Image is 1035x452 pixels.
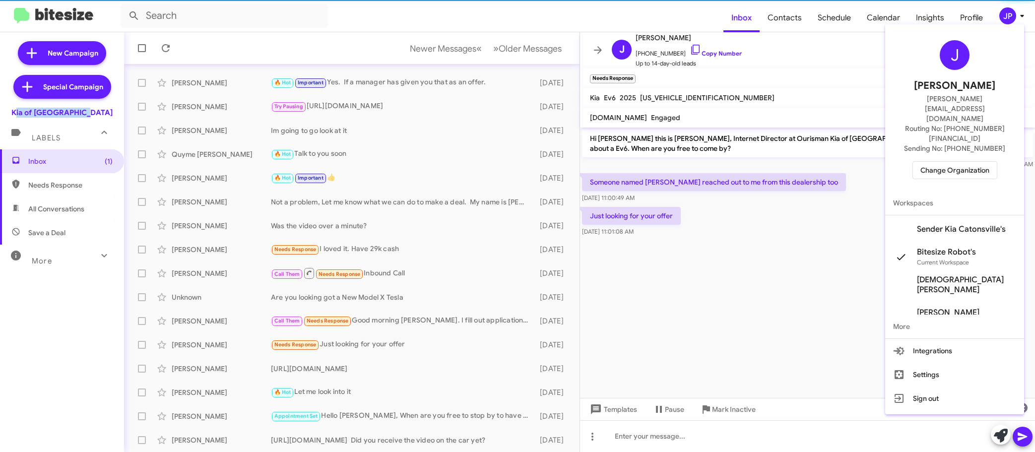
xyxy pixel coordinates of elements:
span: Sending No: [PHONE_NUMBER] [904,143,1005,153]
span: Routing No: [PHONE_NUMBER][FINANCIAL_ID] [897,124,1012,143]
span: Change Organization [920,162,989,179]
button: Integrations [885,339,1024,363]
div: J [940,40,970,70]
span: [DEMOGRAPHIC_DATA][PERSON_NAME] [917,275,1016,295]
span: Bitesize Robot's [917,247,976,257]
span: [PERSON_NAME][EMAIL_ADDRESS][DOMAIN_NAME] [897,94,1012,124]
span: [PERSON_NAME] [917,308,979,318]
span: More [885,315,1024,338]
span: Sender Kia Catonsville's [917,224,1006,234]
button: Settings [885,363,1024,387]
button: Change Organization [912,161,997,179]
button: Sign out [885,387,1024,410]
span: Workspaces [885,191,1024,215]
span: Current Workspace [917,258,969,266]
span: [PERSON_NAME] [914,78,995,94]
